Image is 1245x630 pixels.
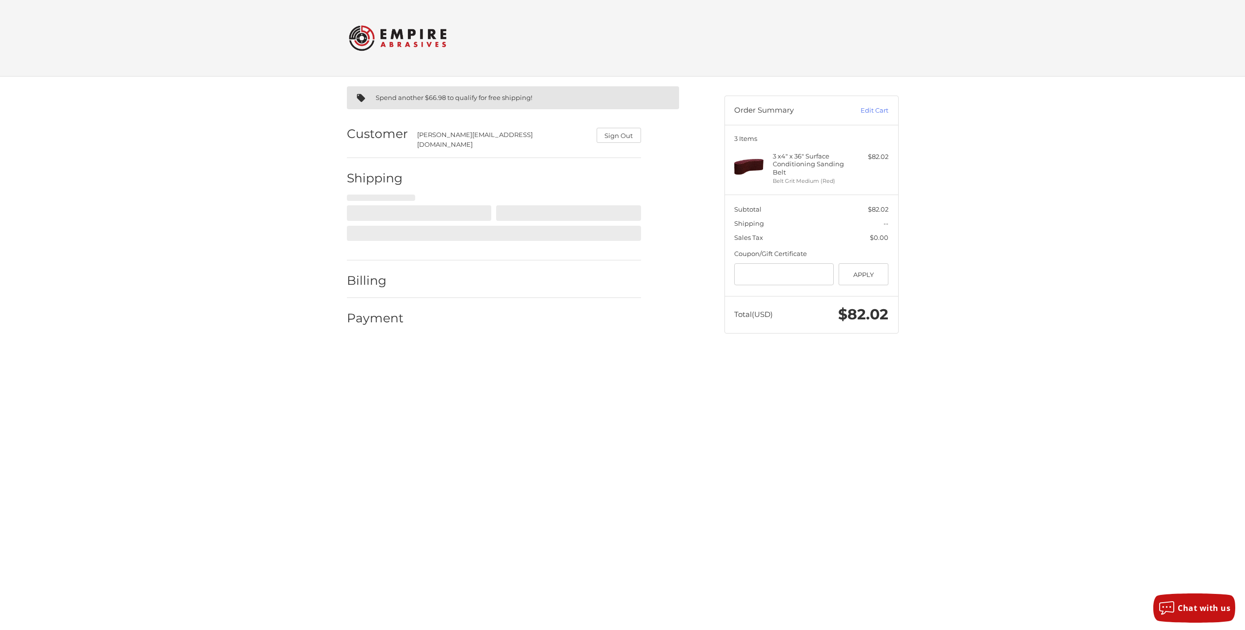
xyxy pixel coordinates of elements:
input: Gift Certificate or Coupon Code [734,263,834,285]
a: Edit Cart [839,106,888,116]
div: $82.02 [850,152,888,162]
span: Sales Tax [734,234,763,241]
span: Spend another $66.98 to qualify for free shipping! [376,94,532,101]
h2: Customer [347,126,408,141]
h2: Payment [347,311,404,326]
span: Subtotal [734,205,762,213]
span: $0.00 [870,234,888,241]
span: Shipping [734,219,764,227]
span: $82.02 [838,305,888,323]
h4: 3 x 4" x 36" Surface Conditioning Sanding Belt [773,152,847,176]
button: Apply [839,263,889,285]
h3: 3 Items [734,135,888,142]
span: $82.02 [868,205,888,213]
h3: Order Summary [734,106,839,116]
li: Belt Grit Medium (Red) [773,177,847,185]
h2: Shipping [347,171,404,186]
img: Empire Abrasives [349,19,446,57]
div: [PERSON_NAME][EMAIL_ADDRESS][DOMAIN_NAME] [417,130,587,149]
span: Chat with us [1178,603,1230,613]
button: Chat with us [1153,593,1235,623]
button: Sign Out [597,128,641,143]
span: -- [884,219,888,227]
div: Coupon/Gift Certificate [734,249,888,259]
h2: Billing [347,273,404,288]
span: Total (USD) [734,310,773,319]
